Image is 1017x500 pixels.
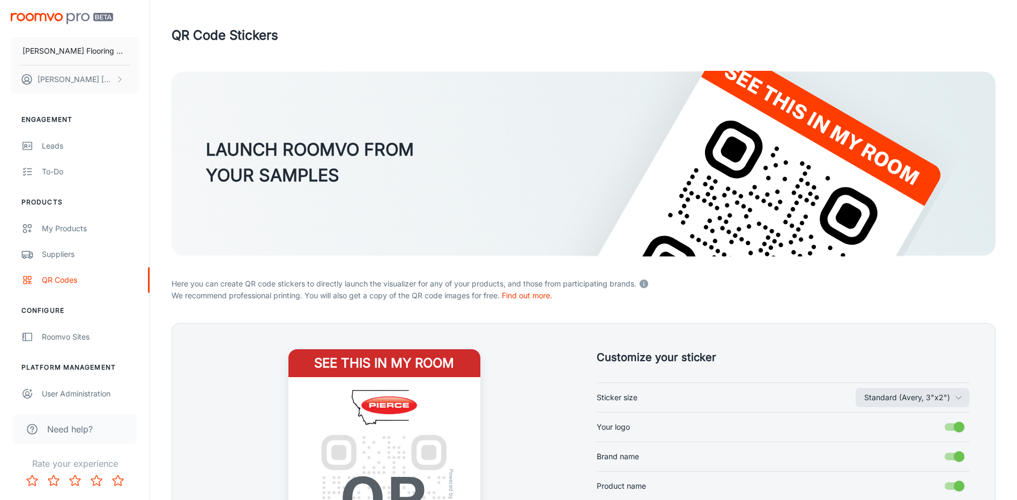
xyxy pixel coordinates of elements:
button: Sticker size [856,388,969,407]
button: Rate 5 star [107,470,129,491]
p: Here you can create QR code stickers to directly launch the visualizer for any of your products, ... [172,276,996,290]
div: QR Codes [42,274,139,286]
img: Roomvo PRO Beta [11,13,113,24]
button: [PERSON_NAME] [PERSON_NAME] [11,65,139,93]
button: [PERSON_NAME] Flooring Stores - Bozeman [11,37,139,65]
p: [PERSON_NAME] Flooring Stores - Bozeman [23,45,127,57]
p: We recommend professional printing. You will also get a copy of the QR code images for free. [172,290,996,302]
button: Rate 2 star [43,470,64,491]
span: Your logo [597,421,630,433]
a: Find out more. [502,291,552,300]
div: To-do [42,166,139,178]
div: Suppliers [42,248,139,260]
span: Sticker size [597,392,637,403]
div: User Administration [42,388,139,400]
img: Pierce Flooring Stores - Bozeman [316,390,453,425]
h1: QR Code Stickers [172,26,278,45]
button: Rate 3 star [64,470,86,491]
h3: LAUNCH ROOMVO FROM YOUR SAMPLES [206,137,414,188]
button: Rate 4 star [86,470,107,491]
span: Powered by [446,468,457,499]
div: My Products [42,223,139,234]
h5: Customize your sticker [597,349,970,365]
span: Product name [597,480,646,492]
div: Leads [42,140,139,152]
h4: See this in my room [288,349,480,377]
p: Rate your experience [9,457,141,470]
span: Brand name [597,451,639,462]
span: Need help? [47,423,93,436]
button: Rate 1 star [21,470,43,491]
p: [PERSON_NAME] [PERSON_NAME] [38,73,113,85]
div: Roomvo Sites [42,331,139,343]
